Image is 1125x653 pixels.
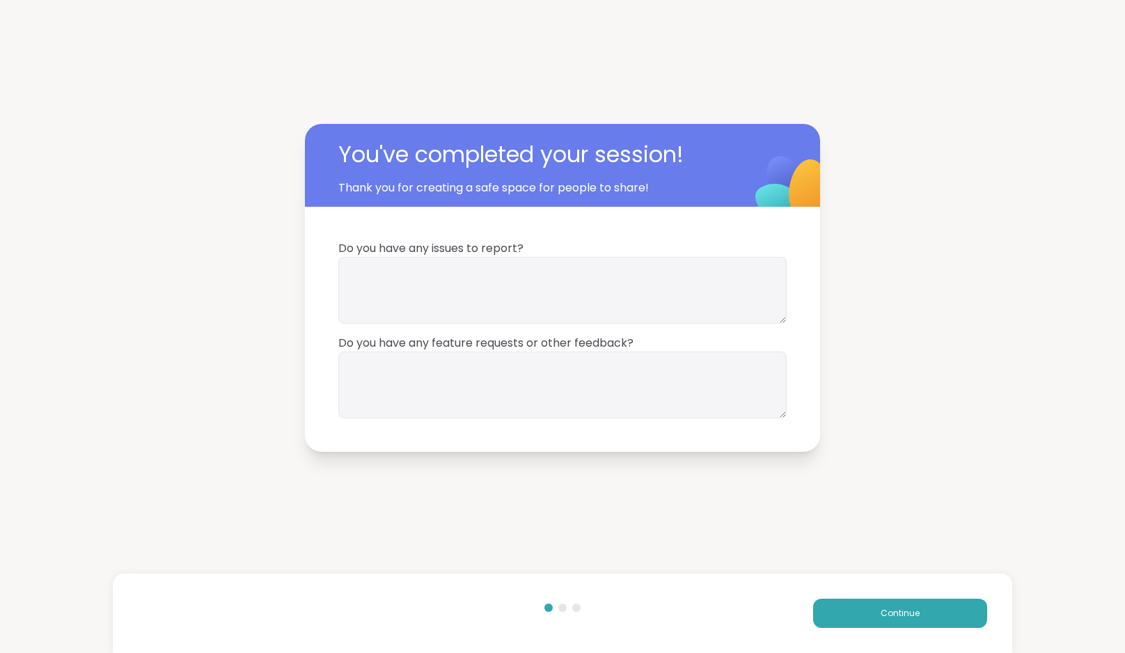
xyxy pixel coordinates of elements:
[723,120,861,258] img: ShareWell Logomark
[881,607,920,620] span: Continue
[338,240,787,257] span: Do you have any issues to report?
[338,138,742,171] span: You've completed your session!
[338,180,721,196] span: Thank you for creating a safe space for people to share!
[338,335,787,352] span: Do you have any feature requests or other feedback?
[813,599,987,628] button: Continue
